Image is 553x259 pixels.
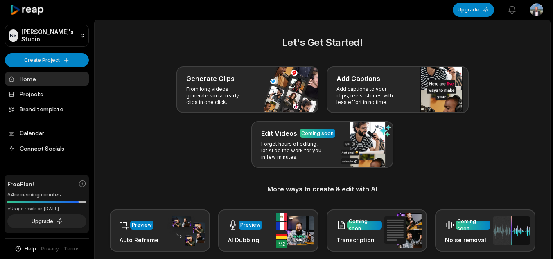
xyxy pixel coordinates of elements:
[301,130,334,137] div: Coming soon
[7,180,34,188] span: Free Plan!
[5,72,89,86] a: Home
[120,236,158,244] h3: Auto Reframe
[276,213,314,248] img: ai_dubbing.png
[25,245,36,252] span: Help
[457,218,489,232] div: Coming soon
[336,236,382,244] h3: Transcription
[21,28,77,43] p: [PERSON_NAME]'s Studio
[5,141,89,156] span: Connect Socials
[104,184,540,194] h3: More ways to create & edit with AI
[493,216,530,245] img: noise_removal.png
[7,214,86,228] button: Upgrade
[5,53,89,67] button: Create Project
[7,206,86,212] div: *Usage resets on [DATE]
[5,87,89,101] a: Projects
[132,221,152,229] div: Preview
[7,191,86,199] div: 54 remaining minutes
[5,102,89,116] a: Brand template
[336,74,380,83] h3: Add Captions
[186,86,250,106] p: From long videos generate social ready clips in one click.
[336,86,400,106] p: Add captions to your clips, reels, stories with less effort in no time.
[261,128,297,138] h3: Edit Videos
[445,236,490,244] h3: Noise removal
[64,245,80,252] a: Terms
[261,141,325,160] p: Forget hours of editing, let AI do the work for you in few minutes.
[41,245,59,252] a: Privacy
[240,221,260,229] div: Preview
[384,213,422,248] img: transcription.png
[104,35,540,50] h2: Let's Get Started!
[228,236,262,244] h3: AI Dubbing
[186,74,235,83] h3: Generate Clips
[14,245,36,252] button: Help
[453,3,494,17] button: Upgrade
[9,29,18,42] div: NS
[167,215,205,247] img: auto_reframe.png
[349,218,380,232] div: Coming soon
[5,126,89,140] a: Calendar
